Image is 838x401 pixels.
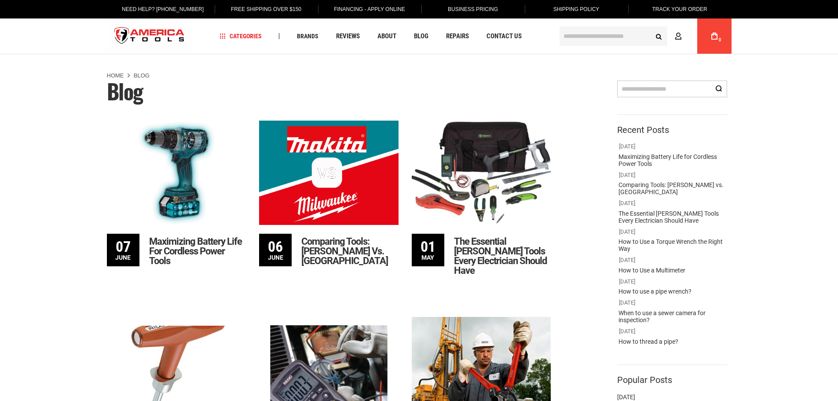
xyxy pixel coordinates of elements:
[297,234,399,269] a: Comparing Tools: [PERSON_NAME] vs. [GEOGRAPHIC_DATA]
[487,33,522,40] span: Contact Us
[107,20,192,53] a: store logo
[617,375,672,385] strong: Popular Posts
[145,234,246,269] a: Maximizing Battery Life for Cordless Power Tools
[107,75,143,107] span: Blog
[615,179,729,198] a: Comparing Tools: [PERSON_NAME] vs. [GEOGRAPHIC_DATA]
[259,121,399,225] img: Comparing Tools: Makita vs. Milwaukee
[446,33,469,40] span: Repairs
[706,18,723,54] a: 0
[615,286,695,297] a: How to use a pipe wrench?
[412,234,444,254] span: 01
[107,20,192,53] img: America Tools
[615,151,729,169] a: Maximizing Battery Life for Cordless Power Tools
[617,394,635,401] span: [DATE]
[259,234,292,254] span: 06
[134,72,150,79] strong: Blog
[615,336,682,347] a: How to thread a pipe?
[107,234,139,266] div: June
[615,236,729,254] a: How to Use a Torque Wrench the Right Way
[615,307,729,326] a: When to use a sewer camera for inspection?
[297,33,318,39] span: Brands
[619,200,635,206] span: [DATE]
[410,30,432,42] a: Blog
[332,30,364,42] a: Reviews
[553,6,600,12] span: Shipping Policy
[619,328,635,335] span: [DATE]
[107,234,139,254] span: 07
[259,234,292,266] div: June
[619,228,635,235] span: [DATE]
[412,121,551,225] img: The Essential Greenlee Tools Every Electrician Should Have
[293,30,322,42] a: Brands
[220,33,262,39] span: Categories
[651,28,667,44] button: Search
[412,234,444,266] div: May
[483,30,526,42] a: Contact Us
[450,234,551,279] a: The Essential [PERSON_NAME] Tools Every Electrician Should Have
[619,143,635,150] span: [DATE]
[619,257,635,263] span: [DATE]
[619,299,635,306] span: [DATE]
[442,30,473,42] a: Repairs
[373,30,400,42] a: About
[619,278,635,285] span: [DATE]
[107,72,124,80] a: Home
[377,33,396,40] span: About
[216,30,266,42] a: Categories
[615,208,729,226] a: The Essential [PERSON_NAME] Tools Every Electrician Should Have
[107,121,246,225] img: Maximizing Battery Life for Cordless Power Tools
[336,33,360,40] span: Reviews
[619,172,635,178] span: [DATE]
[719,37,721,42] span: 0
[414,33,428,40] span: Blog
[617,125,669,135] strong: Recent Posts
[615,265,689,276] a: How to Use a Multimeter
